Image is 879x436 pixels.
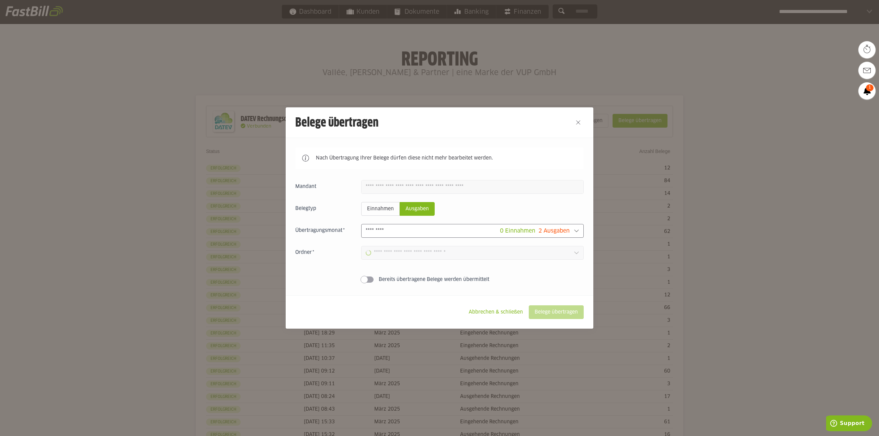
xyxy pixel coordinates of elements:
span: 0 Einnahmen [500,228,535,234]
sl-switch: Bereits übertragene Belege werden übermittelt [295,276,584,283]
iframe: Öffnet ein Widget, in dem Sie weitere Informationen finden [826,415,872,433]
sl-radio-button: Ausgaben [400,202,435,216]
span: 2 Ausgaben [538,228,570,234]
a: 1 [858,82,876,99]
sl-button: Belege übertragen [529,305,584,319]
span: 1 [866,84,874,91]
sl-button: Abbrechen & schließen [463,305,529,319]
sl-radio-button: Einnahmen [361,202,400,216]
